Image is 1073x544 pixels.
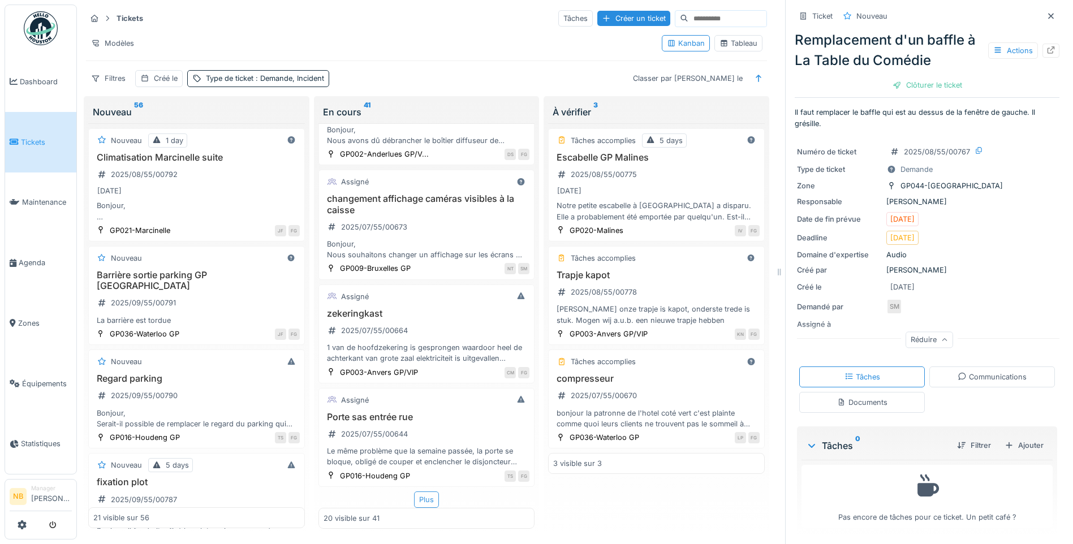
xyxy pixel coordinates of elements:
h3: compresseur [553,373,760,384]
a: Maintenance [5,172,76,233]
div: Filtrer [953,438,996,453]
div: Type de ticket [797,164,882,175]
div: [DATE] [890,232,915,243]
li: NB [10,488,27,505]
div: 1 van de hoofdzekering is gesprongen waardoor heel de achterkant van grote zaal elektriciteit is ... [324,342,530,364]
span: : Demande, Incident [253,74,324,83]
span: Zones [18,318,72,329]
a: NB Manager[PERSON_NAME] [10,484,72,511]
div: Audio [797,249,1057,260]
div: GP036-Waterloo GP [110,329,179,339]
div: Documents [837,397,887,408]
div: DS [505,149,516,160]
div: Nouveau [111,135,142,146]
div: Bonjour, La société mr.refrigération est passée il y à maintenant un petit temps car de l'eau cou... [93,200,300,222]
div: [DATE] [97,185,122,196]
div: Domaine d'expertise [797,249,882,260]
div: 2025/09/55/00791 [111,297,176,308]
div: [PERSON_NAME] [797,196,1057,207]
a: Statistiques [5,414,76,474]
div: Assigné [341,291,369,302]
h3: zekeringkast [324,308,530,319]
div: LP [735,432,746,443]
div: CM [505,367,516,378]
sup: 3 [593,105,598,119]
div: SM [886,299,902,314]
div: GP016-Houdeng GP [110,432,180,443]
div: GP020-Malines [570,225,623,236]
div: [DATE] [557,185,581,196]
div: 21 visible sur 56 [93,513,149,524]
a: Tickets [5,112,76,172]
div: Réduire [906,332,953,348]
a: Agenda [5,232,76,293]
div: Remplacement d'un baffle à La Table du Comédie [795,30,1059,71]
div: 5 days [166,460,189,470]
span: Statistiques [21,438,72,449]
div: Assigné [341,395,369,405]
div: 20 visible sur 41 [324,513,380,524]
span: Dashboard [20,76,72,87]
div: GP036-Waterloo GP [570,432,639,443]
div: À vérifier [553,105,760,119]
div: GP016-Houdeng GP [340,470,410,481]
sup: 41 [364,105,370,119]
div: 1 day [166,135,183,146]
div: 5 days [660,135,683,146]
sup: 56 [134,105,143,119]
div: [PERSON_NAME] [797,265,1057,275]
div: SM [518,263,529,274]
sup: 0 [855,439,860,452]
div: Modèles [86,35,139,51]
div: Nouveau [93,105,300,119]
h3: changement affichage caméras visibles à la caisse [324,193,530,215]
div: JF [275,329,286,340]
div: Créé le [797,282,882,292]
div: Demandé par [797,301,882,312]
div: GP021-Marcinelle [110,225,170,236]
h3: Regard parking [93,373,300,384]
div: Tâches accomplies [571,356,636,367]
div: Demande [900,164,933,175]
div: FG [288,329,300,340]
div: FG [518,149,529,160]
div: Assigné à [797,319,882,330]
div: FG [518,367,529,378]
div: [PERSON_NAME] onze trapje is kapot, onderste trede is stuk. Mogen wij a.u.b. een nieuwe trapje he... [553,304,760,325]
div: TS [505,470,516,482]
a: Équipements [5,353,76,414]
div: Tâches [844,372,880,382]
div: Communications [958,372,1027,382]
div: FG [288,432,300,443]
span: Agenda [19,257,72,268]
div: Responsable [797,196,882,207]
div: Clôturer le ticket [888,77,967,93]
div: Ajouter [1000,438,1048,453]
strong: Tickets [112,13,148,24]
div: Actions [988,42,1038,59]
div: GP003-Anvers GP/VIP [570,329,648,339]
div: Créé le [154,73,178,84]
div: Numéro de ticket [797,146,882,157]
a: Zones [5,293,76,353]
li: [PERSON_NAME] [31,484,72,508]
div: Nouveau [856,11,887,21]
div: NT [505,263,516,274]
div: [DATE] [890,282,915,292]
div: bonjour la patronne de l'hotel coté vert c'est plainte comme quoi leurs clients ne trouvent pas l... [553,408,760,429]
div: Filtres [86,70,131,87]
div: Bonjour, Serait-il possible de remplacer le regard du parking qui est cassé. Assez urgent. [93,408,300,429]
div: Zone [797,180,882,191]
div: 2025/08/55/00775 [571,169,637,180]
div: Assigné [341,176,369,187]
div: [DATE] [890,214,915,224]
div: Tâches [806,439,948,452]
div: Nouveau [111,253,142,264]
div: Classer par [PERSON_NAME] le [628,70,748,87]
div: Nouveau [111,460,142,470]
div: 2025/07/55/00644 [341,429,408,439]
div: FG [748,225,760,236]
div: FG [748,432,760,443]
div: 2025/08/55/00778 [571,287,637,297]
span: Tickets [21,137,72,148]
